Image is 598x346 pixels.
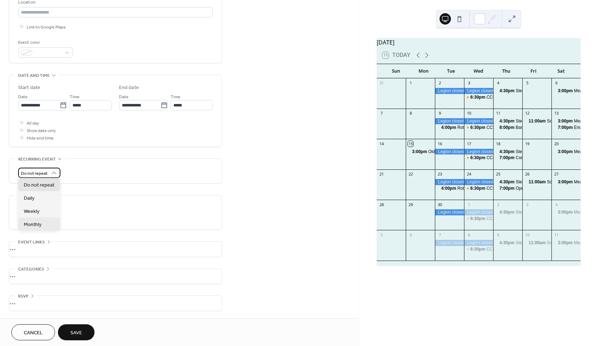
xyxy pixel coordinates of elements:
[18,93,28,101] span: Date
[574,118,594,124] div: Meat Draw
[551,209,581,215] div: Meat Draw
[119,93,129,101] span: Date
[435,209,464,215] div: Legion closed
[529,240,547,246] span: 11:00am
[466,172,472,177] div: 24
[435,240,464,246] div: Legion closed
[18,72,50,79] span: Date and time
[524,80,530,86] div: 5
[554,80,559,86] div: 6
[470,125,486,131] span: 6:30pm
[119,84,139,91] div: End date
[11,324,55,340] button: Cancel
[464,155,493,161] div: CCSS Bingo
[554,141,559,146] div: 20
[486,216,510,222] div: CCSS Bingo
[558,179,574,185] span: 3:00pm
[486,185,510,192] div: CCSS Bingo
[437,111,442,116] div: 9
[18,266,44,273] span: Categories
[516,88,537,94] div: Steak draw
[435,88,464,94] div: Legion closed
[24,221,42,229] span: Monthly
[493,88,522,94] div: Steak draw
[437,202,442,207] div: 30
[551,240,581,246] div: Meat Draw
[574,209,594,215] div: Meat Draw
[547,240,585,246] div: Soup and Sandwich
[554,232,559,237] div: 11
[493,185,522,192] div: Open Mic Night
[408,111,413,116] div: 8
[379,172,384,177] div: 21
[554,202,559,207] div: 4
[466,80,472,86] div: 3
[9,242,222,257] div: •••
[27,120,39,127] span: All day
[464,246,493,252] div: CCSS Bingo
[435,149,464,155] div: Legion closed
[470,216,486,222] span: 6:30pm
[495,202,501,207] div: 2
[428,149,462,155] div: Old Time Fiddlers
[435,179,464,185] div: Legion closed
[470,94,486,100] span: 6:30pm
[18,238,45,246] span: Event links
[551,125,581,131] div: End of summer party
[516,118,537,124] div: Steak draw
[466,232,472,237] div: 8
[558,88,574,94] span: 3:00pm
[21,169,48,178] span: Do not repeat
[547,118,585,124] div: Soup and Sandwich
[493,125,522,131] div: Band show
[500,88,516,94] span: 4:30pm
[495,80,501,86] div: 4
[522,179,551,185] div: Soup and Sandwich
[435,125,464,131] div: Rotary Club
[558,125,574,131] span: 7:00pm
[500,240,516,246] span: 4:30pm
[466,202,472,207] div: 1
[524,141,530,146] div: 19
[493,118,522,124] div: Steak draw
[464,179,493,185] div: Legion closed
[382,64,410,78] div: Sun
[18,84,40,91] div: Start date
[486,94,510,100] div: CCSS Bingo
[524,172,530,177] div: 26
[441,125,457,131] span: 4:00pm
[558,118,574,124] span: 3:00pm
[495,232,501,237] div: 9
[379,202,384,207] div: 28
[493,149,522,155] div: Steak draw
[486,246,510,252] div: CCSS Bingo
[412,149,428,155] span: 3:00pm
[495,141,501,146] div: 18
[516,179,537,185] div: Steak draw
[529,118,547,124] span: 11:00am
[548,64,575,78] div: Sat
[500,185,516,192] span: 7:00pm
[27,23,66,31] span: Link to Google Maps
[9,269,222,284] div: •••
[27,127,56,135] span: Show date only
[27,135,54,142] span: Hide end time
[435,185,464,192] div: Rotary Club
[441,185,457,192] span: 4:00pm
[524,232,530,237] div: 10
[522,118,551,124] div: Soup and Sandwich
[437,64,465,78] div: Tue
[465,64,492,78] div: Wed
[464,125,493,131] div: CCSS Bingo
[516,149,537,155] div: Steak draw
[24,182,54,189] span: Do not repeat
[516,209,537,215] div: Steak draw
[18,156,56,163] span: Recurring event
[171,93,181,101] span: Time
[379,80,384,86] div: 31
[408,232,413,237] div: 6
[406,149,435,155] div: Old Time Fiddlers
[516,155,558,161] div: Comic open MIC night
[551,118,581,124] div: Meat Draw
